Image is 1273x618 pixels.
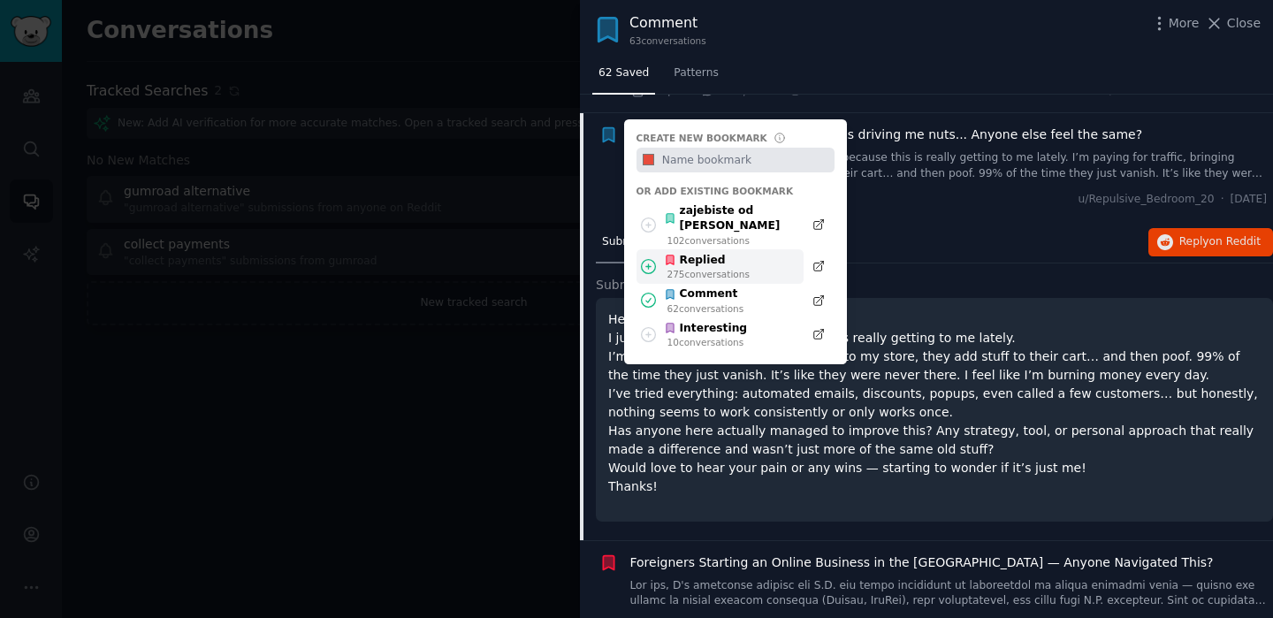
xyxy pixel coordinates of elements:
input: Name bookmark [659,148,834,172]
div: 102 conversation s [667,234,795,247]
div: 275 conversation s [667,268,750,280]
div: 10 conversation s [667,336,748,348]
a: Hey everyone, I just need to vent a bit because this is really getting to me lately. I’m paying f... [630,150,1268,181]
span: · [1221,192,1224,208]
button: Close [1205,14,1261,33]
div: Create new bookmark [636,132,767,144]
a: Losing sales to cart abandonment is driving me nuts... Anyone else feel the same? [630,126,1143,144]
span: on Reddit [1209,235,1261,248]
span: 62 Saved [598,65,649,81]
button: Replyon Reddit [1148,228,1273,256]
div: 62 conversation s [667,302,744,315]
a: Foreigners Starting an Online Business in the [GEOGRAPHIC_DATA] — Anyone Navigated This? [630,553,1214,572]
div: Or add existing bookmark [636,185,835,197]
span: [DATE] [1231,192,1267,208]
a: Lor ips, D's ametconse adipisc eli S.D. eiu tempo incididunt ut laboreetdol ma aliqua enimadmi ve... [630,578,1268,609]
span: u/Repulsive_Bedroom_20 [1079,192,1215,208]
span: Submission [602,234,664,250]
div: Comment [664,286,743,302]
div: Replied [664,253,750,269]
a: 62 Saved [592,59,655,95]
a: Patterns [667,59,724,95]
span: More [1169,14,1200,33]
button: More [1150,14,1200,33]
span: Submission Contents [596,276,727,294]
div: zajebiste od [PERSON_NAME] [664,203,794,234]
span: Reply [1179,234,1261,250]
div: 63 conversation s [629,34,706,47]
div: Comment [629,12,706,34]
span: Patterns [674,65,718,81]
p: Hey everyone, I just need to vent a bit because this is really getting to me lately. I’m paying f... [608,310,1261,496]
span: Close [1227,14,1261,33]
div: Interesting [664,321,747,337]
